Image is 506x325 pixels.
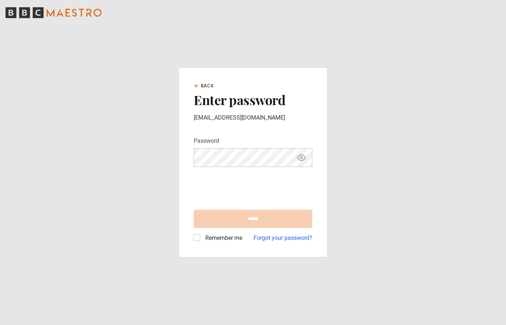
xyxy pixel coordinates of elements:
label: Remember me [202,234,242,242]
span: Back [201,83,214,89]
a: Forgot your password? [254,234,312,242]
h2: Enter password [194,92,312,107]
button: Show password [295,151,308,164]
svg: BBC Maestro [5,7,102,18]
label: Password [194,137,219,145]
iframe: reCAPTCHA [194,173,304,201]
a: Back [194,83,214,89]
p: [EMAIL_ADDRESS][DOMAIN_NAME] [194,113,312,122]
